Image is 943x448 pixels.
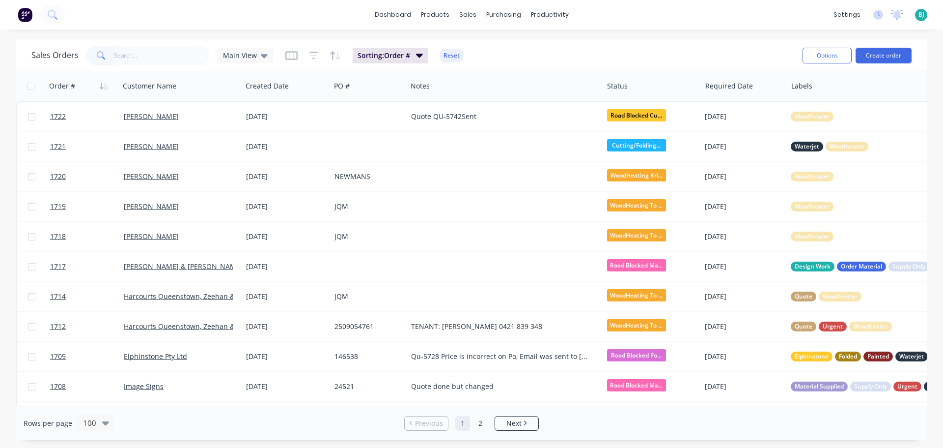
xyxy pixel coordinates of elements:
[50,322,66,331] span: 1712
[918,10,924,19] span: BJ
[791,292,861,301] button: QuoteWoodheater
[50,172,66,181] span: 1720
[823,322,843,331] span: Urgent
[705,142,783,151] div: [DATE]
[50,132,124,161] a: 1721
[124,352,187,361] a: Elphinstone Pty Ltd
[607,169,666,181] span: WoodHeating Kri...
[124,262,243,271] a: [PERSON_NAME] & [PERSON_NAME]
[114,46,210,65] input: Search...
[334,232,400,241] div: JQM
[791,202,833,211] button: Woodheater
[795,352,829,361] span: Elphinstone
[506,418,522,428] span: Next
[124,202,179,211] a: [PERSON_NAME]
[791,81,812,91] div: Labels
[607,81,628,91] div: Status
[124,322,292,331] a: Harcourts Queenstown, Zeehan & [PERSON_NAME]
[795,112,830,121] span: Woodheater
[353,48,428,63] button: Sorting:Order #
[454,7,481,22] div: sales
[607,379,666,391] span: Road Blocked Ma...
[246,202,327,211] div: [DATE]
[411,81,430,91] div: Notes
[607,319,666,331] span: WoodHeating To ...
[481,7,526,22] div: purchasing
[839,352,857,361] span: Folded
[607,259,666,271] span: Road Blocked Ma...
[50,372,124,401] a: 1708
[400,416,543,431] ul: Pagination
[705,202,783,211] div: [DATE]
[50,402,124,431] a: 1704
[246,262,327,271] div: [DATE]
[411,112,590,121] div: Quote QU-5742Sent
[607,229,666,241] span: WoodHeating To ...
[411,382,590,391] div: Quote done but changed
[705,322,783,331] div: [DATE]
[473,416,488,431] a: Page 2
[607,199,666,211] span: WoodHeating To ...
[705,382,783,391] div: [DATE]
[795,202,830,211] span: Woodheater
[18,7,32,22] img: Factory
[246,172,327,181] div: [DATE]
[854,382,887,391] span: Supply Only
[607,139,666,151] span: Cutting/Folding...
[867,352,889,361] span: Painted
[411,322,590,331] div: TENANT: [PERSON_NAME] 0421 839 348
[897,382,917,391] span: Urgent
[830,142,864,151] span: Woodheater
[50,252,124,281] a: 1717
[334,382,400,391] div: 24521
[246,352,327,361] div: [DATE]
[124,172,179,181] a: [PERSON_NAME]
[795,292,812,301] span: Quote
[856,48,912,63] button: Create order
[24,418,72,428] span: Rows per page
[829,7,865,22] div: settings
[415,418,443,428] span: Previous
[795,172,830,181] span: Woodheater
[334,352,400,361] div: 146538
[334,172,400,181] div: NEWMANS
[50,342,124,371] a: 1709
[791,322,892,331] button: QuoteUrgentWoodheater
[334,202,400,211] div: JQM
[246,322,327,331] div: [DATE]
[334,322,400,331] div: 2509054761
[246,382,327,391] div: [DATE]
[50,352,66,361] span: 1709
[223,50,257,60] span: Main View
[124,142,179,151] a: [PERSON_NAME]
[246,112,327,121] div: [DATE]
[50,282,124,311] a: 1714
[455,416,470,431] a: Page 1 is your current page
[358,51,410,60] span: Sorting: Order #
[795,382,844,391] span: Material Supplied
[705,81,753,91] div: Required Date
[50,162,124,191] a: 1720
[526,7,574,22] div: productivity
[50,192,124,221] a: 1719
[50,312,124,341] a: 1712
[50,262,66,271] span: 1717
[416,7,454,22] div: products
[334,292,400,301] div: JQM
[124,382,164,391] a: Image Signs
[440,49,464,62] button: Reset
[705,232,783,241] div: [DATE]
[50,202,66,211] span: 1719
[124,112,179,121] a: [PERSON_NAME]
[246,81,289,91] div: Created Date
[607,109,666,121] span: Road Blocked Cu...
[50,112,66,121] span: 1722
[495,418,538,428] a: Next page
[705,292,783,301] div: [DATE]
[370,7,416,22] a: dashboard
[246,232,327,241] div: [DATE]
[246,142,327,151] div: [DATE]
[50,382,66,391] span: 1708
[31,51,79,60] h1: Sales Orders
[795,142,819,151] span: Waterjet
